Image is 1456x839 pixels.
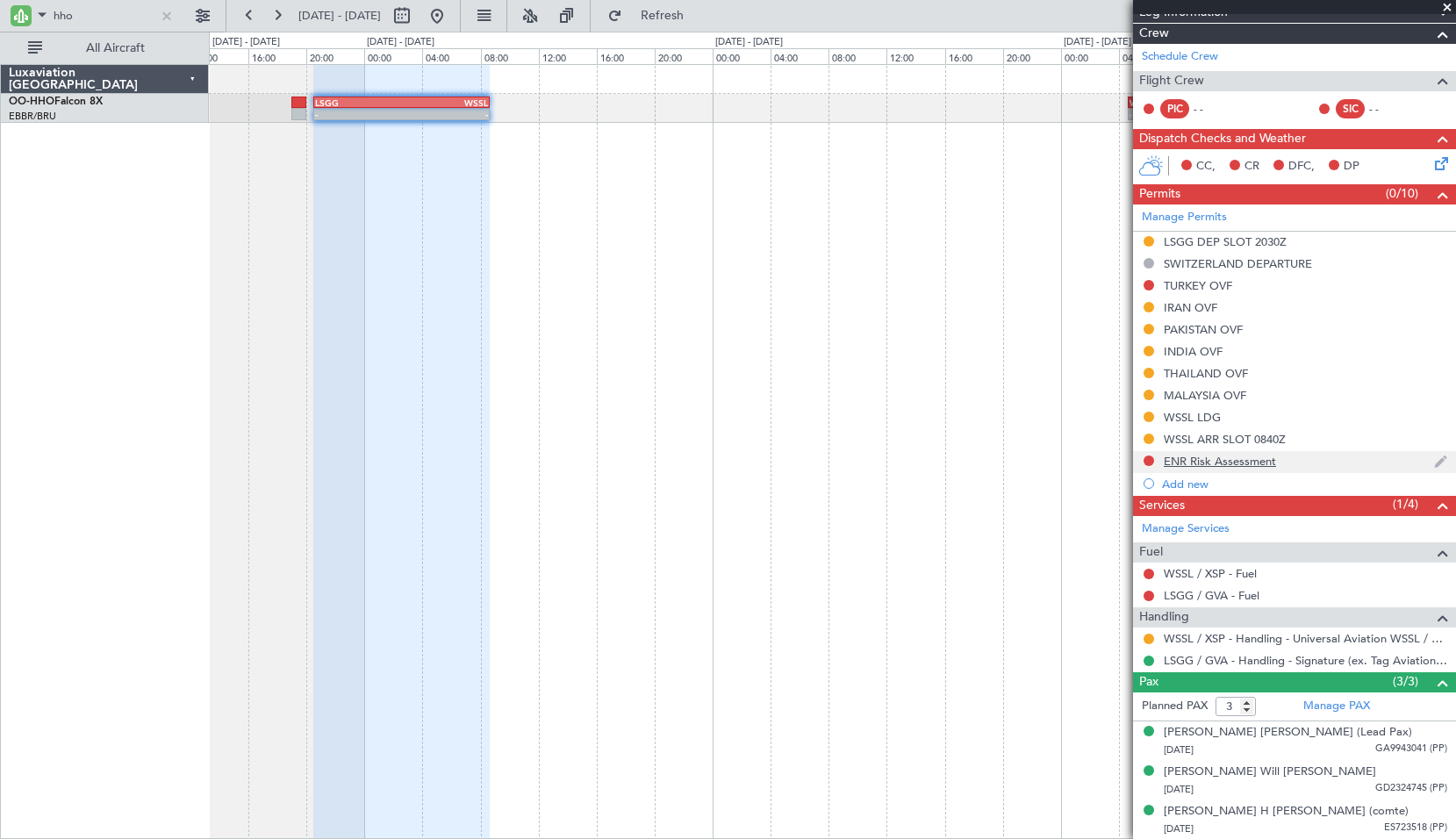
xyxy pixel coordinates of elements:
a: LSGG / GVA - Fuel [1164,588,1259,603]
span: Pax [1139,672,1158,692]
div: 12:00 [190,48,248,64]
div: LSGG [315,97,402,108]
div: 08:00 [828,48,886,64]
div: 04:00 [1119,48,1177,64]
a: Manage Services [1142,520,1230,538]
div: [DATE] - [DATE] [212,35,280,50]
img: edit [1434,454,1447,470]
div: 20:00 [306,48,364,64]
input: A/C (Reg. or Type) [54,3,154,29]
a: OO-HHOFalcon 8X [9,97,103,107]
a: Manage Permits [1142,209,1227,226]
div: 04:00 [422,48,480,64]
label: Planned PAX [1142,698,1208,715]
span: Flight Crew [1139,71,1204,91]
span: Refresh [626,10,699,22]
button: All Aircraft [19,34,190,62]
div: IRAN OVF [1164,300,1217,315]
span: Permits [1139,184,1180,204]
div: - - [1194,101,1233,117]
div: [PERSON_NAME] [PERSON_NAME] (Lead Pax) [1164,724,1412,742]
div: [PERSON_NAME] Will [PERSON_NAME] [1164,764,1376,781]
span: All Aircraft [46,42,185,54]
div: PIC [1160,99,1189,118]
button: Refresh [599,2,705,30]
div: [DATE] - [DATE] [715,35,783,50]
div: THAILAND OVF [1164,366,1248,381]
div: 16:00 [945,48,1003,64]
div: ENR Risk Assessment [1164,454,1276,469]
a: EBBR/BRU [9,110,56,123]
div: 00:00 [1061,48,1119,64]
span: Fuel [1139,542,1163,563]
div: 00:00 [713,48,771,64]
div: PAKISTAN OVF [1164,322,1243,337]
div: - [401,109,488,119]
div: WSSL [401,97,488,108]
div: LSGG DEP SLOT 2030Z [1164,234,1287,249]
span: [DATE] [1164,822,1194,835]
div: [PERSON_NAME] H [PERSON_NAME] (comte) [1164,803,1409,821]
span: Crew [1139,24,1169,44]
span: CR [1244,158,1259,176]
a: Schedule Crew [1142,48,1218,66]
div: [DATE] - [DATE] [1064,35,1131,50]
div: Add new [1162,477,1447,491]
span: CC, [1196,158,1216,176]
div: WSSL ARR SLOT 0840Z [1164,432,1286,447]
div: 20:00 [1003,48,1061,64]
div: 08:00 [481,48,539,64]
div: WSSL [1130,97,1212,108]
span: [DATE] [1164,743,1194,757]
span: Services [1139,496,1185,516]
div: 12:00 [539,48,597,64]
span: Handling [1139,607,1189,627]
a: WSSL / XSP - Handling - Universal Aviation WSSL / XSP [1164,631,1447,646]
div: 00:00 [364,48,422,64]
span: DP [1344,158,1359,176]
span: (0/10) [1386,184,1418,203]
span: Dispatch Checks and Weather [1139,129,1306,149]
a: LSGG / GVA - Handling - Signature (ex. Tag Aviation) LSGG / GVA [1164,653,1447,668]
a: Manage PAX [1303,698,1370,715]
div: TURKEY OVF [1164,278,1232,293]
div: - [1130,109,1212,119]
div: WSSL LDG [1164,410,1221,425]
a: WSSL / XSP - Fuel [1164,566,1257,581]
span: ES723518 (PP) [1384,821,1447,835]
span: (1/4) [1393,495,1418,513]
span: GA9943041 (PP) [1375,742,1447,757]
div: 12:00 [886,48,944,64]
div: INDIA OVF [1164,344,1223,359]
div: 16:00 [248,48,306,64]
div: MALAYSIA OVF [1164,388,1246,403]
div: 20:00 [655,48,713,64]
span: OO-HHO [9,97,54,107]
span: GD2324745 (PP) [1375,781,1447,796]
span: [DATE] [1164,783,1194,796]
div: SWITZERLAND DEPARTURE [1164,256,1312,271]
div: - - [1369,101,1409,117]
div: [DATE] - [DATE] [367,35,434,50]
span: DFC, [1288,158,1315,176]
div: SIC [1336,99,1365,118]
div: - [315,109,402,119]
span: [DATE] - [DATE] [298,8,381,24]
div: 16:00 [597,48,655,64]
div: 04:00 [771,48,828,64]
span: (3/3) [1393,672,1418,691]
